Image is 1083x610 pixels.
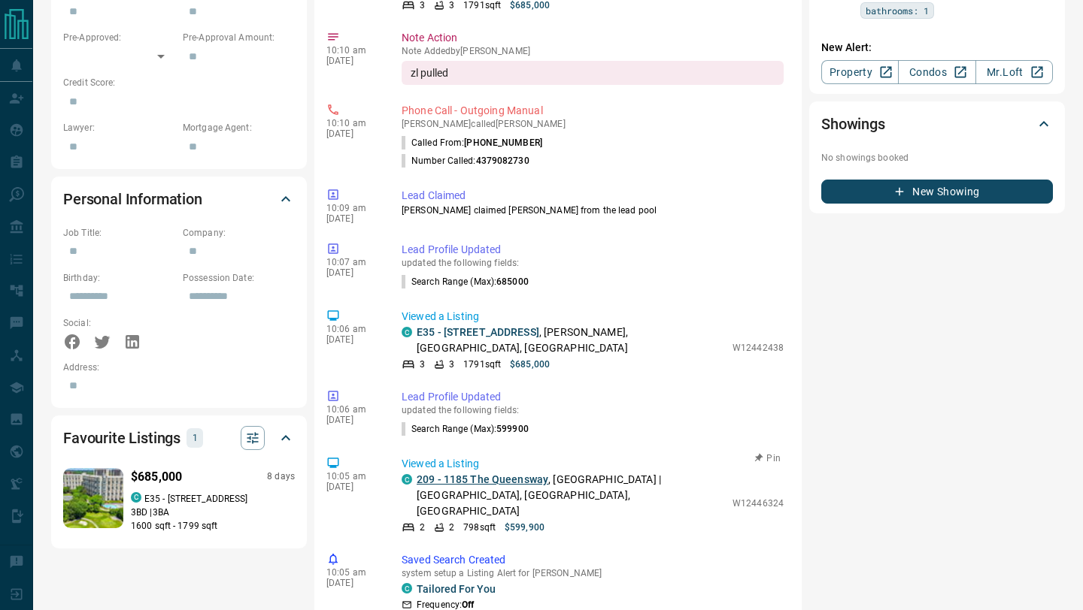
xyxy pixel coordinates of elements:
p: Called From: [402,136,542,149]
p: [DATE] [326,267,379,278]
p: Note Added by [PERSON_NAME] [402,46,784,56]
p: E35 - [STREET_ADDRESS] [144,492,247,506]
p: W12446324 [733,497,784,510]
p: $599,900 [505,521,545,534]
p: Lead Profile Updated [402,389,784,405]
h2: Favourite Listings [63,426,180,450]
p: [DATE] [326,334,379,345]
p: Credit Score: [63,76,295,89]
p: Search Range (Max) : [402,275,529,288]
p: $685,000 [510,358,550,371]
p: [PERSON_NAME] called [PERSON_NAME] [402,119,784,129]
p: , [GEOGRAPHIC_DATA] | [GEOGRAPHIC_DATA], [GEOGRAPHIC_DATA], [GEOGRAPHIC_DATA] [417,472,725,519]
div: Showings [821,106,1053,142]
span: bathrooms: 1 [866,3,929,18]
strong: Off [462,599,474,610]
a: Tailored For You [417,583,496,595]
div: Favourite Listings1 [63,420,295,456]
div: zl pulled [402,61,784,85]
p: Lawyer: [63,121,175,134]
p: updated the following fields: [402,258,784,268]
p: 10:10 am [326,118,379,128]
p: 10:10 am [326,45,379,56]
a: Favourited listing$685,0008 dayscondos.caE35 - [STREET_ADDRESS]3BD |3BA1600 sqft - 1799 sqft [63,465,295,533]
span: 685000 [496,276,529,287]
span: [PHONE_NUMBER] [464,137,542,148]
span: 4379082730 [476,156,529,166]
p: 3 [449,358,454,371]
p: W12442438 [733,341,784,355]
p: system setup a Listing Alert for [PERSON_NAME] [402,568,784,578]
p: Pre-Approved: [63,31,175,44]
p: $685,000 [131,468,182,486]
p: Lead Profile Updated [402,242,784,258]
p: 798 sqft [463,521,496,534]
p: Company: [183,226,295,240]
p: Birthday: [63,271,175,285]
p: 1600 sqft - 1799 sqft [131,519,295,533]
p: Pre-Approval Amount: [183,31,295,44]
p: [DATE] [326,128,379,139]
a: E35 - [STREET_ADDRESS] [417,326,539,338]
a: Mr.Loft [975,60,1053,84]
a: Property [821,60,899,84]
p: Lead Claimed [402,188,784,204]
p: Social: [63,316,175,330]
div: condos.ca [402,583,412,593]
p: 10:06 am [326,324,379,334]
p: Note Action [402,30,784,46]
p: Phone Call - Outgoing Manual [402,103,784,119]
p: [PERSON_NAME] claimed [PERSON_NAME] from the lead pool [402,204,784,217]
span: 599900 [496,424,529,434]
p: 10:06 am [326,404,379,415]
a: Condos [898,60,975,84]
p: updated the following fields: [402,405,784,415]
p: 10:05 am [326,567,379,578]
p: 1791 sqft [463,358,501,371]
p: [DATE] [326,578,379,588]
p: [DATE] [326,213,379,224]
p: [DATE] [326,482,379,492]
p: 2 [420,521,425,534]
p: 10:09 am [326,203,379,213]
p: Search Range (Max) : [402,422,529,436]
p: 3 [420,358,425,371]
p: 10:07 am [326,257,379,267]
p: No showings booked [821,151,1053,165]
p: Viewed a Listing [402,456,784,472]
p: 10:05 am [326,471,379,482]
h2: Showings [821,112,885,136]
p: 3 BD | 3 BA [131,506,295,519]
p: 2 [449,521,454,534]
p: Mortgage Agent: [183,121,295,134]
button: New Showing [821,180,1053,204]
div: Personal Information [63,181,295,217]
div: condos.ca [131,492,141,503]
p: , [PERSON_NAME], [GEOGRAPHIC_DATA], [GEOGRAPHIC_DATA] [417,325,725,356]
a: 209 - 1185 The Queensway [417,473,548,485]
p: [DATE] [326,415,379,425]
p: Saved Search Created [402,552,784,568]
p: Possession Date: [183,271,295,285]
div: condos.ca [402,474,412,485]
p: 1 [191,430,199,446]
p: [DATE] [326,56,379,66]
img: Favourited listing [39,468,147,528]
p: New Alert: [821,40,1053,56]
p: Viewed a Listing [402,309,784,325]
h2: Personal Information [63,187,202,211]
div: condos.ca [402,327,412,337]
p: Number Called: [402,154,529,168]
p: 8 days [267,470,295,483]
p: Job Title: [63,226,175,240]
button: Pin [746,451,790,465]
p: Address: [63,361,295,374]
